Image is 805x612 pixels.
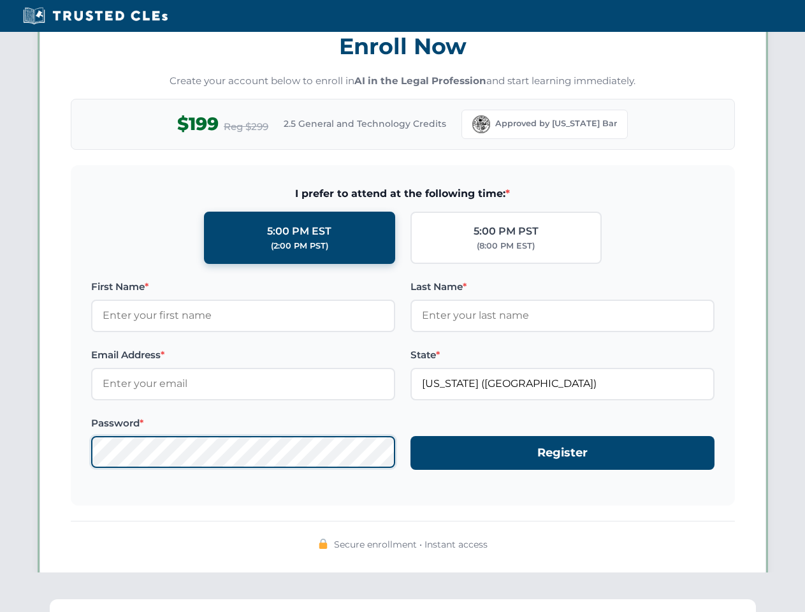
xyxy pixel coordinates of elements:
[271,240,328,252] div: (2:00 PM PST)
[91,416,395,431] label: Password
[410,436,714,470] button: Register
[410,300,714,331] input: Enter your last name
[477,240,535,252] div: (8:00 PM EST)
[410,279,714,295] label: Last Name
[284,117,446,131] span: 2.5 General and Technology Credits
[71,74,735,89] p: Create your account below to enroll in and start learning immediately.
[410,368,714,400] input: Florida (FL)
[267,223,331,240] div: 5:00 PM EST
[91,368,395,400] input: Enter your email
[410,347,714,363] label: State
[334,537,488,551] span: Secure enrollment • Instant access
[318,539,328,549] img: 🔒
[91,347,395,363] label: Email Address
[474,223,539,240] div: 5:00 PM PST
[91,279,395,295] label: First Name
[224,119,268,135] span: Reg $299
[91,186,714,202] span: I prefer to attend at the following time:
[71,26,735,66] h3: Enroll Now
[177,110,219,138] span: $199
[91,300,395,331] input: Enter your first name
[472,115,490,133] img: Florida Bar
[354,75,486,87] strong: AI in the Legal Profession
[19,6,171,25] img: Trusted CLEs
[495,117,617,130] span: Approved by [US_STATE] Bar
